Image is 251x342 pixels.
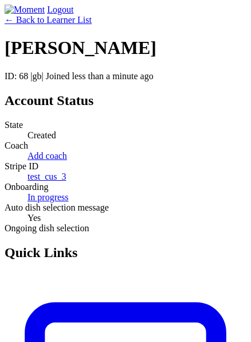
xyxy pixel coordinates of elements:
[5,223,246,234] dt: Ongoing dish selection
[5,141,246,151] dt: Coach
[5,71,246,81] p: ID: 68 | | Joined less than a minute ago
[5,120,246,130] dt: State
[28,213,41,223] span: Yes
[28,130,56,140] span: Created
[28,192,69,202] a: In progress
[28,151,67,161] a: Add coach
[5,161,246,172] dt: Stripe ID
[47,5,73,14] a: Logout
[5,15,92,25] a: ← Back to Learner List
[33,71,42,81] span: gb
[5,245,246,261] h2: Quick Links
[28,172,66,181] a: test_cus_3
[5,5,45,15] img: Moment
[5,182,246,192] dt: Onboarding
[5,93,246,108] h2: Account Status
[5,203,246,213] dt: Auto dish selection message
[5,37,246,59] h1: [PERSON_NAME]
